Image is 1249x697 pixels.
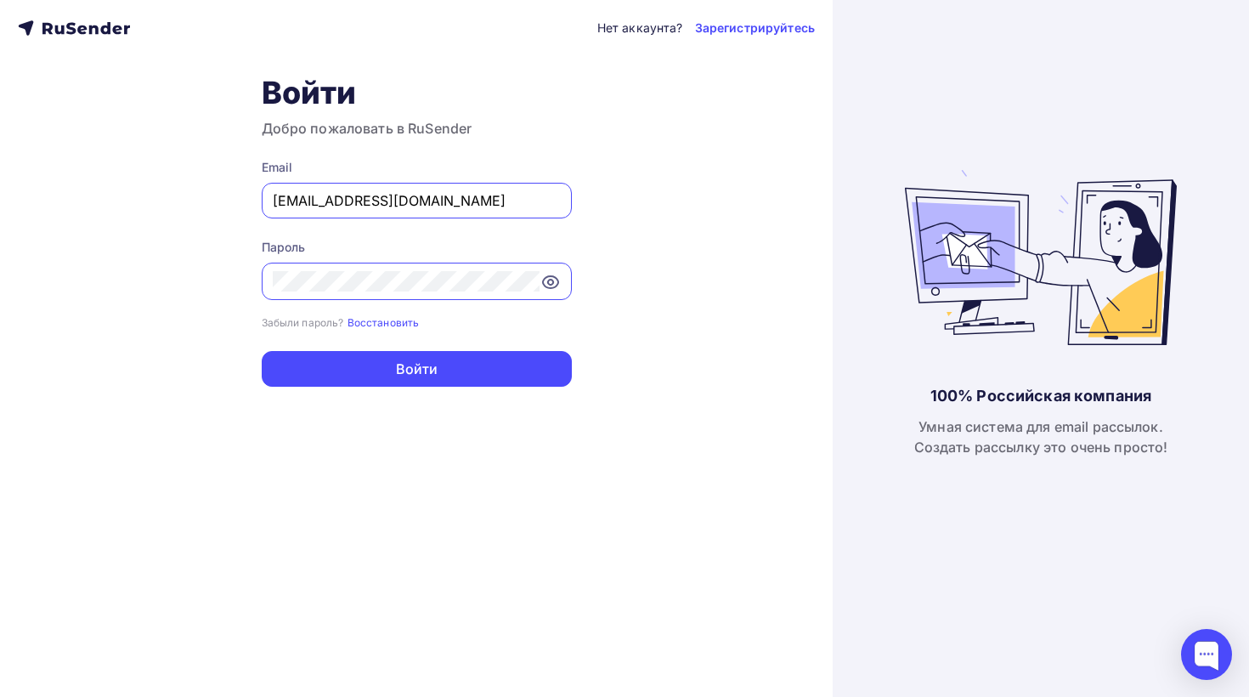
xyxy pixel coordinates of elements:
a: Зарегистрируйтесь [695,20,815,37]
small: Забыли пароль? [262,316,344,329]
div: Нет аккаунта? [597,20,683,37]
h1: Войти [262,74,572,111]
div: Пароль [262,239,572,256]
div: Умная система для email рассылок. Создать рассылку это очень просто! [914,416,1168,457]
h3: Добро пожаловать в RuSender [262,118,572,139]
div: 100% Российская компания [930,386,1151,406]
button: Войти [262,351,572,387]
small: Восстановить [348,316,420,329]
a: Восстановить [348,314,420,329]
input: Укажите свой email [273,190,561,211]
div: Email [262,159,572,176]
